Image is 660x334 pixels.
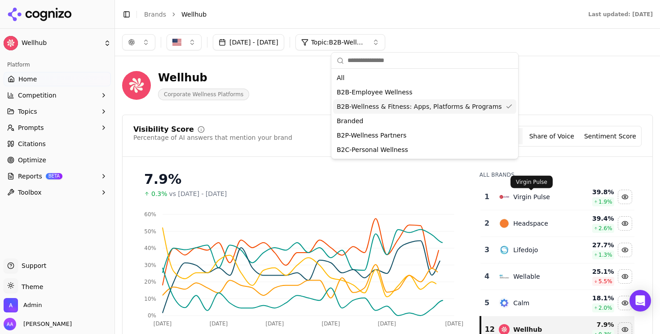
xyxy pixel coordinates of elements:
[513,298,529,307] div: Calm
[18,139,46,148] span: Citations
[618,243,632,257] button: Hide lifedojo data
[18,283,43,290] span: Theme
[18,261,46,270] span: Support
[122,71,151,100] img: Wellhub
[337,88,412,97] span: B2B-Employee Wellness
[484,191,490,202] div: 1
[445,321,463,327] tspan: [DATE]
[4,169,111,183] button: ReportsBETA
[169,189,227,198] span: vs [DATE] - [DATE]
[499,191,510,202] img: virgin pulse
[513,192,550,201] div: Virgin Pulse
[484,271,490,282] div: 4
[575,320,614,329] div: 7.9 %
[158,71,249,85] div: Wellhub
[575,267,614,276] div: 25.1 %
[499,218,510,229] img: headspace
[4,104,111,119] button: Topics
[598,304,612,312] span: 2.0 %
[480,210,634,237] tr: 2headspaceHeadspace39.4%2.6%Hide headspace data
[618,269,632,284] button: Hide wellable data
[22,39,100,47] span: Wellhub
[480,237,634,263] tr: 3lifedojoLifedojo27.7%1.3%Hide lifedojo data
[499,271,510,282] img: wellable
[618,216,632,231] button: Hide headspace data
[337,102,502,111] span: B2B-Wellness & Fitness: Apps, Platforms & Programs
[18,188,42,197] span: Toolbox
[331,69,518,159] div: Suggestions
[499,245,510,255] img: lifedojo
[4,120,111,135] button: Prompts
[151,189,167,198] span: 0.3%
[598,225,612,232] span: 2.6 %
[598,198,612,205] span: 1.9 %
[18,107,37,116] span: Topics
[480,263,634,290] tr: 4wellableWellable25.1%5.5%Hide wellable data
[337,73,344,82] span: All
[133,133,292,142] div: Percentage of AI answers that mention your brand
[18,75,37,84] span: Home
[337,145,408,154] span: B2C-Personal Wellness
[144,171,462,187] div: 7.9%
[4,88,111,102] button: Competition
[148,312,156,319] tspan: 0%
[4,153,111,167] a: Optimize
[588,11,653,18] div: Last updated: [DATE]
[144,10,570,19] nav: breadcrumb
[266,321,284,327] tspan: [DATE]
[581,128,639,144] button: Sentiment Score
[18,123,44,132] span: Prompts
[575,187,614,196] div: 39.8 %
[4,298,42,312] button: Open organization switcher
[4,58,111,72] div: Platform
[513,245,538,254] div: Lifedojo
[4,318,16,330] img: Alp Aysan
[480,184,634,210] tr: 1virgin pulseVirgin Pulse39.8%1.9%Hide virgin pulse data
[311,38,365,47] span: Topic: B2B-Wellness & Fitness: Apps, Platforms & Programs
[144,11,166,18] a: Brands
[575,294,614,303] div: 18.1 %
[598,278,612,285] span: 5.5 %
[618,190,632,204] button: Hide virgin pulse data
[18,156,46,165] span: Optimize
[46,173,62,179] span: BETA
[181,10,207,19] span: Wellhub
[133,126,194,133] div: Visibility Score
[144,262,156,268] tspan: 30%
[18,172,42,181] span: Reports
[172,38,181,47] img: United States
[210,321,228,327] tspan: [DATE]
[154,321,172,327] tspan: [DATE]
[4,36,18,50] img: Wellhub
[4,72,111,86] a: Home
[513,219,548,228] div: Headspace
[144,211,156,218] tspan: 60%
[18,91,57,100] span: Competition
[20,320,72,328] span: [PERSON_NAME]
[598,251,612,258] span: 1.3 %
[23,301,42,309] span: Admin
[513,272,540,281] div: Wellable
[158,89,249,100] span: Corporate Wellness Platforms
[523,128,581,144] button: Share of Voice
[4,298,18,312] img: Admin
[484,245,490,255] div: 3
[629,290,651,312] div: Open Intercom Messenger
[144,228,156,235] tspan: 50%
[618,296,632,310] button: Hide calm data
[337,131,406,140] span: B2P-Wellness Partners
[378,321,396,327] tspan: [DATE]
[484,298,490,308] div: 5
[484,218,490,229] div: 2
[144,296,156,302] tspan: 10%
[322,321,340,327] tspan: [DATE]
[4,137,111,151] a: Citations
[337,116,363,125] span: Branded
[513,325,542,334] div: Wellhub
[499,298,510,308] img: calm
[516,178,547,186] p: Virgin Pulse
[4,318,72,330] button: Open user button
[213,34,284,50] button: [DATE] - [DATE]
[575,214,614,223] div: 39.4 %
[4,185,111,200] button: Toolbox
